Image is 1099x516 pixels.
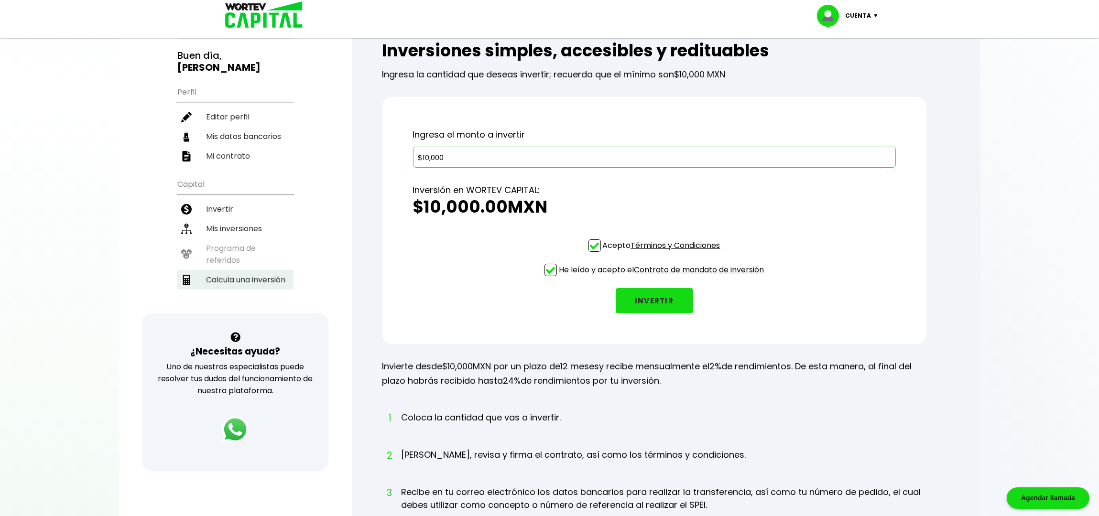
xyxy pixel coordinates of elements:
[181,112,192,122] img: editar-icon.952d3147.svg
[181,204,192,215] img: invertir-icon.b3b967d7.svg
[561,360,599,372] span: 12 meses
[177,50,294,74] h3: Buen día,
[382,60,926,82] p: Ingresa la cantidad que deseas invertir; recuerda que el mínimo son
[1007,487,1089,509] div: Agendar llamada
[222,416,249,443] img: logos_whatsapp-icon.242b2217.svg
[177,61,261,74] b: [PERSON_NAME]
[603,239,720,251] p: Acepto
[155,361,316,397] p: Uno de nuestros especialistas puede resolver tus dudas del funcionamiento de nuestra plataforma.
[177,173,294,313] ul: Capital
[181,224,192,234] img: inversiones-icon.6695dc30.svg
[177,219,294,238] a: Mis inversiones
[177,146,294,166] a: Mi contrato
[177,199,294,219] a: Invertir
[177,81,294,166] ul: Perfil
[817,5,846,27] img: profile-image
[181,131,192,142] img: datos-icon.10cf9172.svg
[710,360,722,372] span: 2%
[382,359,926,388] p: Invierte desde MXN por un plazo de y recibe mensualmente el de rendimientos. De esta manera, al f...
[559,264,764,276] p: He leído y acepto el
[413,128,896,142] p: Ingresa el monto a invertir
[177,127,294,146] a: Mis datos bancarios
[413,197,896,216] h2: $10,000.00 MXN
[503,375,521,387] span: 24%
[387,485,392,500] span: 3
[675,68,726,80] span: $10,000 MXN
[402,411,561,442] li: Coloca la cantidad que vas a invertir.
[177,107,294,127] a: Editar perfil
[871,14,884,17] img: icon-down
[846,9,871,23] p: Cuenta
[402,448,746,479] li: [PERSON_NAME], revisa y firma el contrato, así como los términos y condiciones.
[387,448,392,462] span: 2
[413,183,896,197] p: Inversión en WORTEV CAPITAL:
[631,240,720,251] a: Términos y Condiciones
[181,151,192,161] img: contrato-icon.f2db500c.svg
[443,360,473,372] span: $10,000
[177,270,294,290] a: Calcula una inversión
[616,288,693,313] button: INVERTIR
[382,41,926,60] h2: Inversiones simples, accesibles y redituables
[190,344,280,358] h3: ¿Necesitas ayuda?
[634,264,764,275] a: Contrato de mandato de inversión
[387,411,392,425] span: 1
[181,275,192,285] img: calculadora-icon.17d418c4.svg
